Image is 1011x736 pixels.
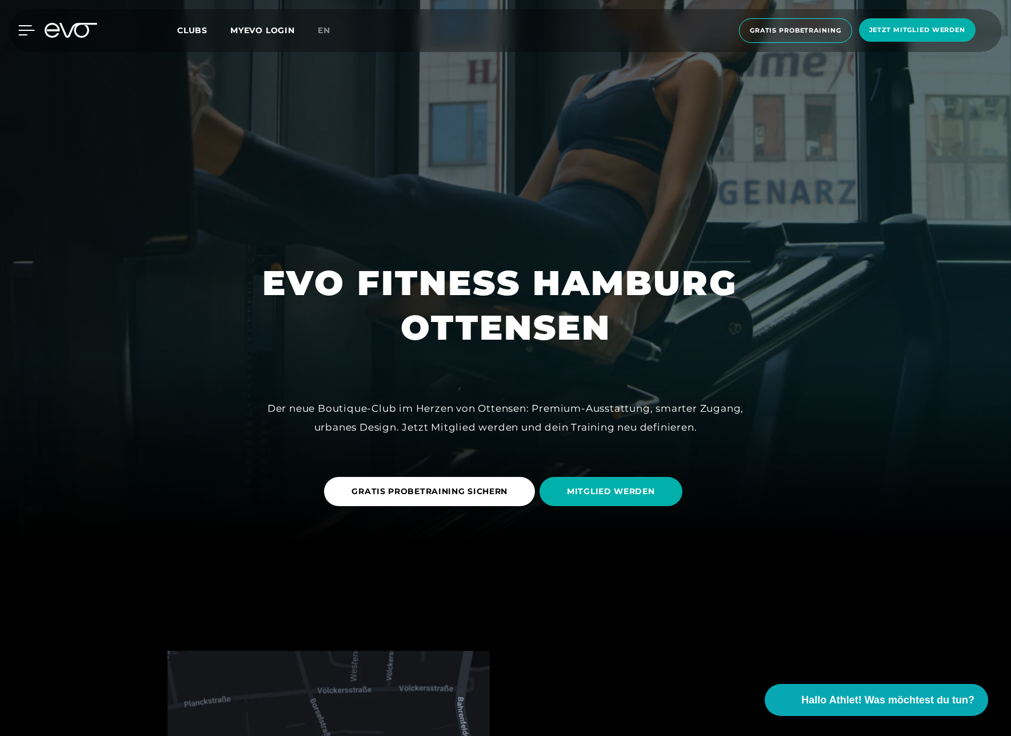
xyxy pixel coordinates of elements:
[856,18,979,43] a: Jetzt Mitglied werden
[540,468,687,515] a: MITGLIED WERDEN
[318,25,330,35] span: en
[249,399,763,436] div: Der neue Boutique-Club im Herzen von Ottensen: Premium-Ausstattung, smarter Zugang, urbanes Desig...
[736,18,856,43] a: Gratis Probetraining
[177,25,207,35] span: Clubs
[318,24,344,37] a: en
[230,25,295,35] a: MYEVO LOGIN
[869,25,965,35] span: Jetzt Mitglied werden
[324,468,540,515] a: GRATIS PROBETRAINING SICHERN
[351,486,508,498] span: GRATIS PROBETRAINING SICHERN
[262,261,749,350] h1: EVO FITNESS HAMBURG OTTENSEN
[765,684,988,716] button: Hallo Athlet! Was möchtest du tun?
[567,486,655,498] span: MITGLIED WERDEN
[801,693,974,708] span: Hallo Athlet! Was möchtest du tun?
[177,25,230,35] a: Clubs
[750,26,841,35] span: Gratis Probetraining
